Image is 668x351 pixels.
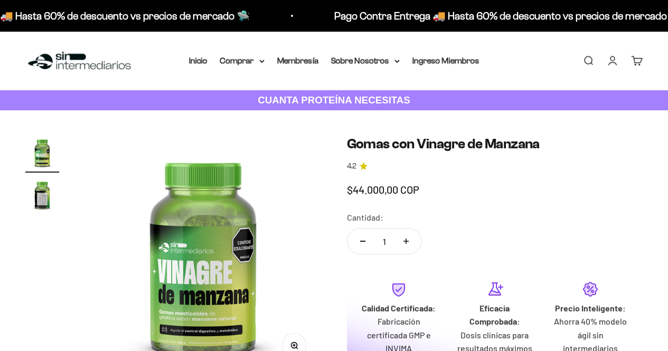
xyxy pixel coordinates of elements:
[347,181,419,198] sale-price: $44.000,00 COP
[189,56,208,65] a: Inicio
[362,303,436,313] strong: Calidad Certificada:
[347,229,378,254] button: Reducir cantidad
[347,211,383,224] label: Cantidad:
[555,303,626,313] strong: Precio Inteligente:
[277,56,318,65] a: Membresía
[25,136,59,169] img: Gomas con Vinagre de Manzana
[258,94,410,106] strong: CUANTA PROTEÍNA NECESITAS
[25,178,59,215] button: Ir al artículo 2
[469,303,520,327] strong: Eficacia Comprobada:
[220,54,265,68] summary: Comprar
[347,160,356,172] span: 4.2
[347,160,643,172] a: 4.24.2 de 5.0 estrellas
[331,54,400,68] summary: Sobre Nosotros
[25,136,59,173] button: Ir al artículo 1
[391,229,421,254] button: Aumentar cantidad
[25,178,59,212] img: Gomas con Vinagre de Manzana
[412,56,479,65] a: Ingreso Miembros
[347,136,643,152] h1: Gomas con Vinagre de Manzana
